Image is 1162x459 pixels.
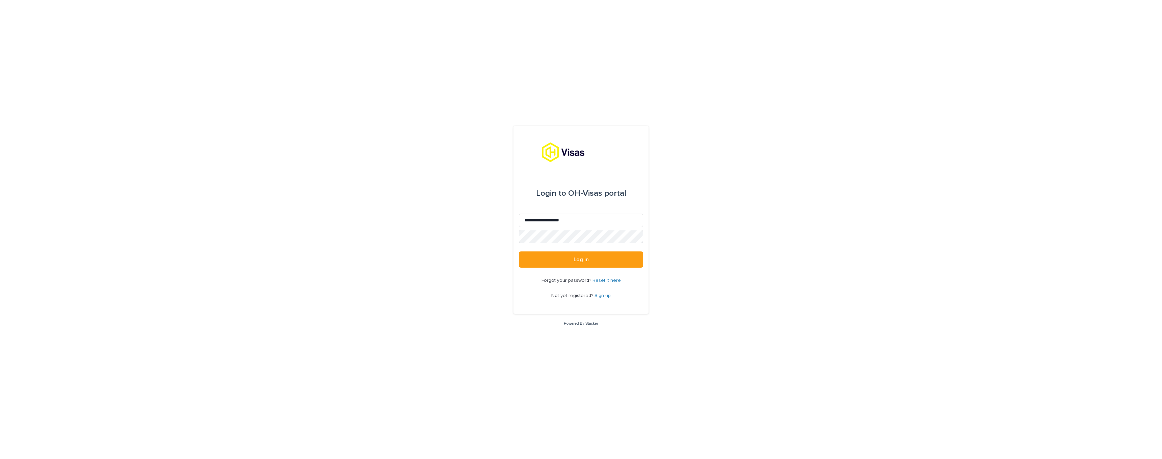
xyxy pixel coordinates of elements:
[541,278,592,283] span: Forgot your password?
[536,189,566,197] span: Login to
[541,142,621,162] img: tx8HrbJQv2PFQx4TXEq5
[564,321,598,325] a: Powered By Stacker
[592,278,621,283] a: Reset it here
[536,184,626,203] div: OH-Visas portal
[551,293,595,298] span: Not yet registered?
[519,251,643,268] button: Log in
[595,293,611,298] a: Sign up
[574,257,589,262] span: Log in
